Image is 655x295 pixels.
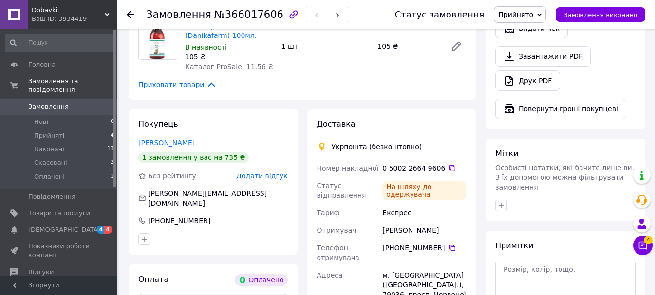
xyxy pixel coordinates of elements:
[32,6,105,15] span: Dobavki
[278,39,374,53] div: 1 шт.
[380,204,468,222] div: Експрес
[185,52,274,62] div: 105 ₴
[317,120,356,129] span: Доставка
[495,241,533,250] span: Примітки
[28,268,54,277] span: Відгуки
[382,181,466,200] div: На шляху до одержувача
[563,11,637,18] span: Замовлення виконано
[317,244,359,261] span: Телефон отримувача
[138,120,178,129] span: Покупець
[34,131,64,140] span: Прийняті
[28,209,90,218] span: Товари та послуги
[148,190,267,207] span: [PERSON_NAME][EMAIL_ADDRESS][DOMAIN_NAME]
[138,79,217,90] span: Приховати товари
[495,46,591,67] a: Завантажити PDF
[127,10,134,19] div: Повернутися назад
[138,275,168,284] span: Оплата
[111,173,114,181] span: 1
[138,139,195,147] a: [PERSON_NAME]
[5,34,115,52] input: Пошук
[317,209,340,217] span: Тариф
[329,142,425,152] div: Укрпошта (безкоштовно)
[28,60,56,69] span: Головна
[28,77,117,94] span: Замовлення та повідомлення
[111,118,114,126] span: 0
[111,131,114,140] span: 4
[28,242,90,260] span: Показники роботи компанії
[644,236,653,244] span: 4
[34,173,65,181] span: Оплачені
[495,70,560,91] a: Друк PDF
[34,145,64,154] span: Виконані
[185,63,273,70] span: Каталог ProSale: 11.56 ₴
[317,182,366,199] span: Статус відправлення
[97,226,105,234] span: 4
[495,149,519,158] span: Мітки
[104,226,112,234] span: 4
[32,15,117,23] div: Ваш ID: 3934419
[498,11,533,18] span: Прийнято
[317,164,379,172] span: Номер накладної
[495,164,634,191] span: Особисті нотатки, які бачите лише ви. З їх допомогою можна фільтрувати замовлення
[28,192,75,201] span: Повідомлення
[111,158,114,167] span: 2
[107,145,114,154] span: 13
[395,10,485,19] div: Статус замовлення
[147,216,211,226] div: [PHONE_NUMBER]
[145,21,170,59] img: БАЖ Аїр болотний (Danikafarm) 100мл.
[28,103,69,111] span: Замовлення
[317,226,356,234] span: Отримувач
[317,271,343,279] span: Адреса
[556,7,645,22] button: Замовлення виконано
[34,158,67,167] span: Скасовані
[28,226,100,234] span: [DEMOGRAPHIC_DATA]
[146,9,211,20] span: Замовлення
[148,172,196,180] span: Без рейтингу
[382,163,466,173] div: 0 5002 2664 9606
[185,43,227,51] span: В наявності
[447,36,466,56] a: Редагувати
[138,152,249,163] div: 1 замовлення у вас на 735 ₴
[34,118,48,126] span: Нові
[633,236,653,255] button: Чат з покупцем4
[380,222,468,239] div: [PERSON_NAME]
[185,22,257,39] a: БАЖ Аїр болотний (Danikafarm) 100мл.
[374,39,443,53] div: 105 ₴
[495,99,626,119] button: Повернути гроші покупцеві
[236,172,287,180] span: Додати відгук
[382,243,466,253] div: [PHONE_NUMBER]
[214,9,283,20] span: №366017606
[235,274,287,286] div: Оплачено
